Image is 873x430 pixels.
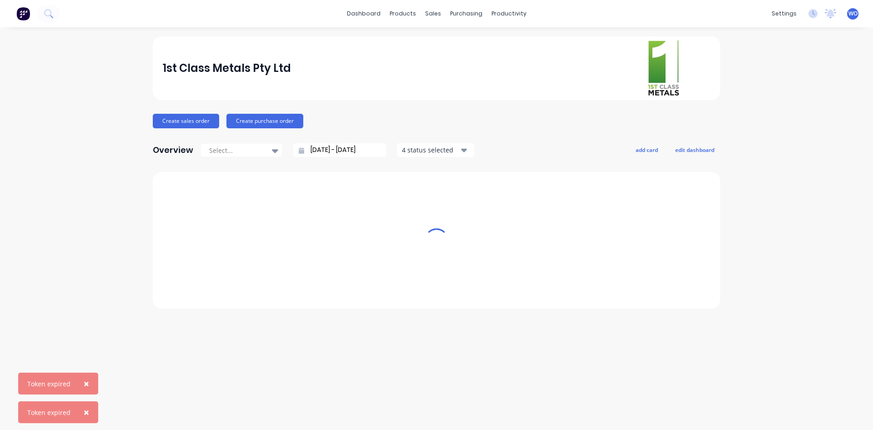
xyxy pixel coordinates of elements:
div: 1st Class Metals Pty Ltd [163,59,291,77]
div: settings [767,7,801,20]
div: 4 status selected [402,145,459,155]
button: Close [75,373,98,395]
div: products [385,7,421,20]
button: edit dashboard [669,144,720,156]
div: purchasing [446,7,487,20]
img: Factory [16,7,30,20]
button: 4 status selected [397,143,474,157]
div: Token expired [27,379,70,389]
div: Overview [153,141,193,159]
button: Create sales order [153,114,219,128]
span: × [84,377,89,390]
img: 1st Class Metals Pty Ltd [647,39,680,97]
button: Create purchase order [226,114,303,128]
button: add card [630,144,664,156]
a: dashboard [342,7,385,20]
button: Close [75,401,98,423]
div: Token expired [27,408,70,417]
span: WO [848,10,858,18]
div: productivity [487,7,531,20]
div: sales [421,7,446,20]
span: × [84,406,89,419]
